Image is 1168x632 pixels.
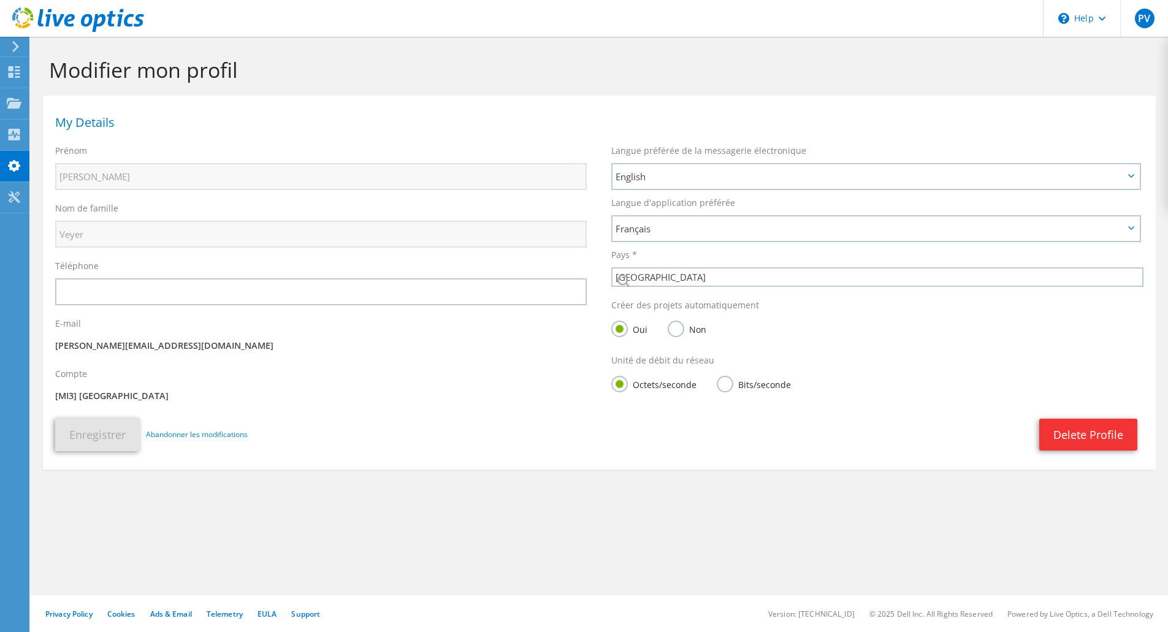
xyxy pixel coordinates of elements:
[55,368,87,380] label: Compte
[611,376,697,391] label: Octets/seconde
[611,197,735,209] label: Langue d'application préférée
[611,145,806,157] label: Langue préférée de la messagerie électronique
[55,339,587,352] p: [PERSON_NAME][EMAIL_ADDRESS][DOMAIN_NAME]
[207,609,243,619] a: Telemetry
[291,609,320,619] a: Support
[55,318,81,330] label: E-mail
[55,260,99,272] label: Téléphone
[55,116,1137,129] h1: My Details
[1039,419,1137,451] a: Delete Profile
[55,202,118,215] label: Nom de famille
[107,609,136,619] a: Cookies
[258,609,277,619] a: EULA
[616,221,1124,236] span: Français
[611,249,637,261] label: Pays *
[45,609,93,619] a: Privacy Policy
[49,57,1143,83] h1: Modifier mon profil
[1007,609,1153,619] li: Powered by Live Optics, a Dell Technology
[768,609,855,619] li: Version: [TECHNICAL_ID]
[717,376,791,391] label: Bits/seconde
[1135,9,1155,28] span: PV
[611,321,647,336] label: Oui
[611,299,759,311] label: Créer des projets automatiquement
[616,169,1124,184] span: English
[668,321,706,336] label: Non
[146,428,248,441] a: Abandonner les modifications
[55,145,87,157] label: Prénom
[611,354,714,367] label: Unité de débit du réseau
[869,609,993,619] li: © 2025 Dell Inc. All Rights Reserved
[1058,13,1069,24] svg: \n
[55,389,587,403] p: [MI3] [GEOGRAPHIC_DATA]
[55,418,140,451] button: Enregistrer
[150,609,192,619] a: Ads & Email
